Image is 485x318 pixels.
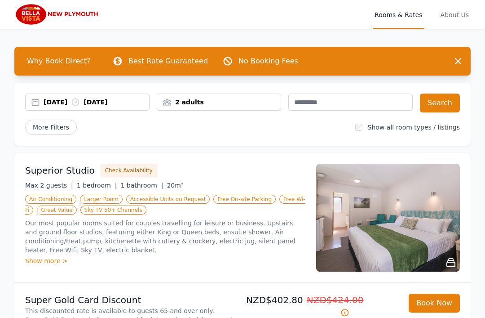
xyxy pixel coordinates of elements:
[238,56,298,67] p: No Booking Fees
[213,195,276,204] span: Free On-site Parking
[307,295,364,305] span: NZD$424.00
[25,294,239,306] p: Super Gold Card Discount
[80,206,146,215] span: Sky TV 50+ Channels
[100,164,158,177] button: Check Availability
[25,182,73,189] span: Max 2 guests |
[420,94,460,112] button: Search
[120,182,163,189] span: 1 bathroom |
[409,294,460,313] button: Book Now
[25,195,76,204] span: Air Conditioning
[20,52,98,70] span: Why Book Direct?
[80,195,123,204] span: Larger Room
[37,206,76,215] span: Great Value
[77,182,117,189] span: 1 bedroom |
[167,182,183,189] span: 20m²
[25,120,77,135] span: More Filters
[14,4,101,25] img: Bella Vista New Plymouth
[126,195,210,204] span: Accessible Units on Request
[25,219,305,255] p: Our most popular rooms suited for couples travelling for leisure or business. Upstairs and ground...
[368,124,460,131] label: Show all room types / listings
[44,98,149,107] div: [DATE] [DATE]
[25,164,95,177] h3: Superior Studio
[128,56,208,67] p: Best Rate Guaranteed
[25,256,305,265] div: Show more >
[157,98,281,107] div: 2 adults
